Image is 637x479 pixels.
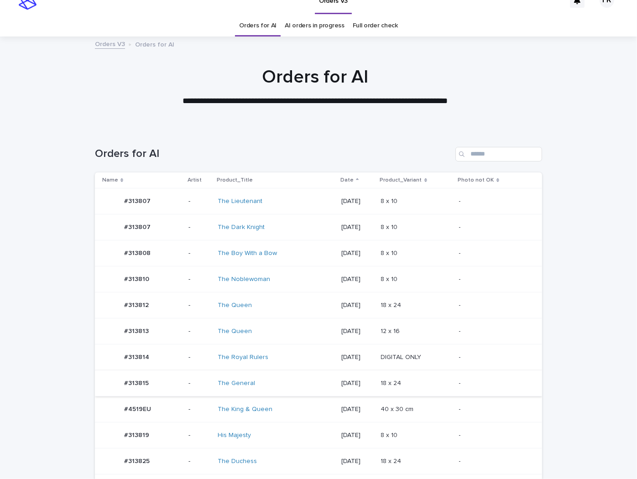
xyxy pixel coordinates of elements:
a: The Lieutenant [218,198,262,205]
p: Artist [188,175,202,185]
tr: #313808#313808 -The Boy With a Bow [DATE]8 x 108 x 10 - [95,240,542,266]
p: [DATE] [341,380,373,387]
p: [DATE] [341,224,373,231]
p: - [459,406,527,413]
a: The Royal Rulers [218,354,268,361]
p: Product_Variant [380,175,422,185]
p: [DATE] [341,198,373,205]
p: 18 x 24 [381,378,403,387]
p: #313815 [124,378,151,387]
p: #313819 [124,430,151,439]
tr: #4519EU#4519EU -The King & Queen [DATE]40 x 30 cm40 x 30 cm - [95,396,542,422]
p: [DATE] [341,250,373,257]
p: 8 x 10 [381,196,400,205]
p: [DATE] [341,458,373,465]
p: - [459,458,527,465]
p: #313812 [124,300,151,309]
tr: #313807#313807 -The Lieutenant [DATE]8 x 108 x 10 - [95,188,542,214]
tr: #313810#313810 -The Noblewoman [DATE]8 x 108 x 10 - [95,266,542,292]
a: The Dark Knight [218,224,265,231]
p: 12 x 16 [381,326,402,335]
p: - [459,354,527,361]
p: 8 x 10 [381,274,400,283]
a: The King & Queen [218,406,272,413]
a: The General [218,380,255,387]
p: #313825 [124,456,151,465]
p: - [188,224,210,231]
a: The Queen [218,328,252,335]
a: The Queen [218,302,252,309]
tr: #313815#313815 -The General [DATE]18 x 2418 x 24 - [95,370,542,396]
p: 8 x 10 [381,222,400,231]
tr: #313825#313825 -The Duchess [DATE]18 x 2418 x 24 - [95,448,542,474]
p: Photo not OK [458,175,494,185]
p: #4519EU [124,404,153,413]
p: - [459,328,527,335]
p: - [188,302,210,309]
p: - [459,276,527,283]
a: His Majesty [218,432,251,439]
a: The Duchess [218,458,257,465]
p: - [188,432,210,439]
p: - [459,198,527,205]
p: #313810 [124,274,151,283]
p: Product_Title [217,175,253,185]
p: Orders for AI [135,39,174,49]
p: 40 x 30 cm [381,404,416,413]
p: Name [102,175,118,185]
p: #313807 [124,222,152,231]
p: [DATE] [341,302,373,309]
p: - [188,406,210,413]
p: 8 x 10 [381,430,400,439]
p: #313813 [124,326,151,335]
p: DIGITAL ONLY [381,352,423,361]
tr: #313813#313813 -The Queen [DATE]12 x 1612 x 16 - [95,318,542,344]
a: Orders V3 [95,38,125,49]
p: - [188,380,210,387]
p: [DATE] [341,276,373,283]
p: [DATE] [341,432,373,439]
a: Full order check [353,15,398,36]
p: #313814 [124,352,151,361]
p: [DATE] [341,354,373,361]
a: The Noblewoman [218,276,270,283]
h1: Orders for AI [91,66,538,88]
p: - [459,250,527,257]
p: - [188,458,210,465]
p: - [188,250,210,257]
p: 18 x 24 [381,456,403,465]
input: Search [455,147,542,161]
p: - [188,328,210,335]
p: [DATE] [341,406,373,413]
p: Date [340,175,354,185]
p: - [459,302,527,309]
p: - [188,276,210,283]
p: 8 x 10 [381,248,400,257]
p: - [188,354,210,361]
a: The Boy With a Bow [218,250,277,257]
p: - [459,380,527,387]
p: - [459,224,527,231]
p: #313808 [124,248,152,257]
p: - [188,198,210,205]
tr: #313812#313812 -The Queen [DATE]18 x 2418 x 24 - [95,292,542,318]
tr: #313814#313814 -The Royal Rulers [DATE]DIGITAL ONLYDIGITAL ONLY - [95,344,542,370]
a: AI orders in progress [285,15,345,36]
h1: Orders for AI [95,147,452,161]
a: Orders for AI [239,15,277,36]
p: 18 x 24 [381,300,403,309]
p: - [459,432,527,439]
tr: #313819#313819 -His Majesty [DATE]8 x 108 x 10 - [95,422,542,448]
tr: #313807#313807 -The Dark Knight [DATE]8 x 108 x 10 - [95,214,542,240]
p: #313807 [124,196,152,205]
p: [DATE] [341,328,373,335]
